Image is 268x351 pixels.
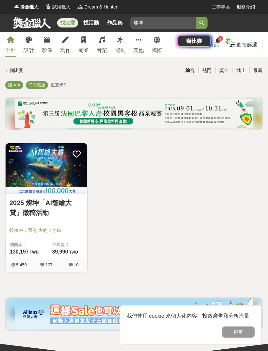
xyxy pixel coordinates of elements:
[52,241,83,248] span: 最高獎金：
[77,4,117,10] a: LogoDream & Hunter
[249,65,266,76] div: 最新
[10,249,29,254] span: 130,197
[81,18,102,27] a: 找活動
[45,262,53,267] span: 107
[16,262,27,267] span: 5,450
[15,99,253,128] img: 331336aa-f601-432f-a281-8c17b531526f.png
[74,262,78,267] span: 10
[13,3,20,10] img: Logo
[8,82,16,87] span: 燦坤
[152,46,162,54] div: 國際
[52,4,71,10] span: 試用獵人
[57,18,78,27] a: 找比賽
[30,250,39,254] span: TWD
[24,46,34,54] div: 設計
[232,65,249,76] div: 截止
[69,250,78,254] span: TWD
[13,4,39,10] a: Logo獎金獵人
[104,18,125,27] a: 作品集
[9,227,83,234] span: 投稿中：還有 大約 2 小時
[28,82,45,87] span: 尚未截止
[133,46,144,54] div: 其他
[10,241,44,248] span: 總獎金：
[130,17,196,29] input: 有長照挺你，care到心坎裡！青春出手，拍出照顧 影音徵件活動
[212,4,230,10] a: 主辦專區
[45,4,71,10] a: Logo試用獵人
[225,37,233,45] div: 涵
[15,299,253,329] img: dcc59076-91c0-4acb-9c6b-a1d413182f46.png
[6,65,91,76] div: 1 個比賽
[20,4,39,10] span: 獎金獵人
[181,65,198,76] div: 綜合
[237,4,255,10] a: 服務介紹
[51,82,68,87] span: 重置條件
[52,249,68,254] span: 39,990
[42,46,52,54] div: 影像
[9,198,83,218] a: 2025 燦坤「AI智繪大賞」徵稿活動
[6,143,87,194] img: Cover Image
[84,4,117,10] span: Dream & Hunter
[97,46,107,54] div: 音樂
[215,65,232,76] div: 獎金
[60,46,71,54] div: 寫作
[222,326,255,338] button: 確定
[45,3,52,10] img: Logo
[219,37,221,40] span: 2
[198,65,215,76] div: 熱門
[78,46,89,54] div: 商業
[127,313,255,319] span: 我們使用 cookie 來個人化內容、投放廣告和分析流量。
[5,46,16,54] div: 全部
[236,37,246,45] div: 涵曾
[178,36,210,47] a: 辦比賽
[115,46,126,54] div: 運動
[77,3,84,10] img: Logo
